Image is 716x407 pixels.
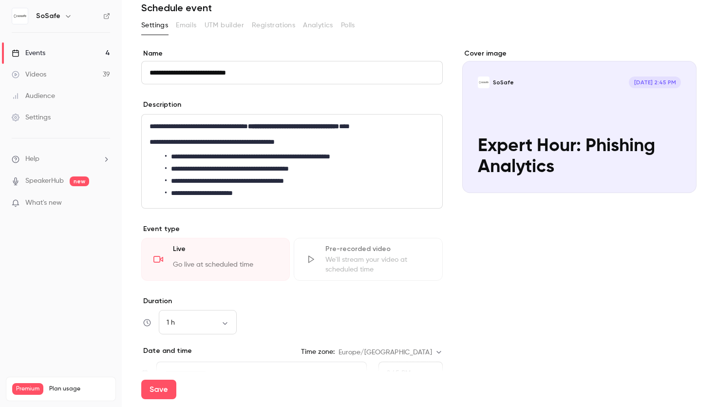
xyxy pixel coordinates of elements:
a: SpeakerHub [25,176,64,186]
span: Help [25,154,39,164]
h1: Schedule event [141,2,697,14]
img: SoSafe [12,8,28,24]
label: Cover image [462,49,697,58]
div: Videos [12,70,46,79]
span: Premium [12,383,43,395]
div: Go live at scheduled time [173,260,278,274]
span: Polls [341,20,355,31]
button: Save [141,380,176,399]
div: editor [142,115,442,208]
section: description [141,114,443,209]
span: new [70,176,89,186]
label: Time zone: [301,347,335,357]
span: Emails [176,20,196,31]
span: Plan usage [49,385,110,393]
li: help-dropdown-opener [12,154,110,164]
span: Analytics [303,20,333,31]
div: Audience [12,91,55,101]
label: Description [141,100,181,110]
p: Date and time [141,346,192,356]
label: Duration [141,296,443,306]
div: 1 h [159,318,237,328]
p: Event type [141,224,443,234]
div: Live [173,244,278,259]
div: Settings [12,113,51,122]
h6: SoSafe [36,11,60,21]
label: Name [141,49,443,58]
span: Registrations [252,20,295,31]
section: Cover image [462,49,697,193]
div: Europe/[GEOGRAPHIC_DATA] [339,348,443,357]
div: Events [12,48,45,58]
div: We'll stream your video at scheduled time [325,255,430,274]
button: Settings [141,18,168,33]
div: Pre-recorded video [325,244,430,254]
span: UTM builder [205,20,244,31]
iframe: Noticeable Trigger [98,199,110,208]
div: LiveGo live at scheduled time [141,238,290,281]
div: Pre-recorded videoWe'll stream your video at scheduled time [294,238,442,281]
span: What's new [25,198,62,208]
